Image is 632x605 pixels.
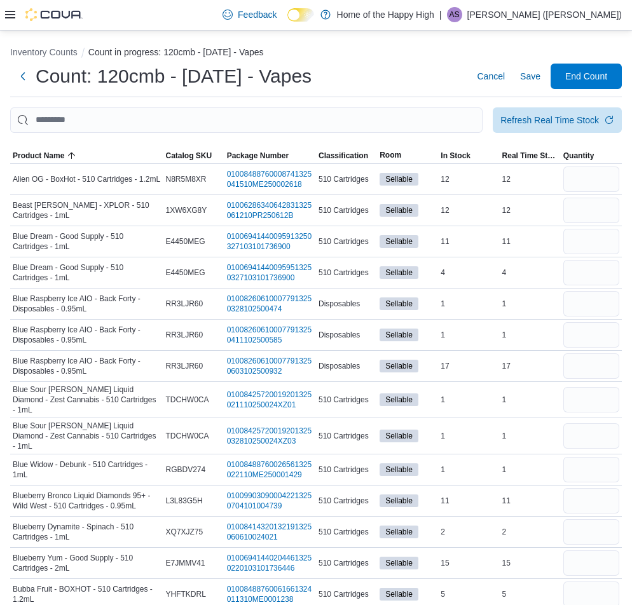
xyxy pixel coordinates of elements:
a: 01006941440095913250327103101736900 [227,231,313,252]
img: Cova [25,8,83,21]
span: Quantity [563,151,594,161]
div: 2 [500,524,561,540]
span: Classification [319,151,368,161]
span: Blue Sour [PERSON_NAME] Liquid Diamond - Zest Cannabis - 510 Cartridges - 1mL [13,384,161,415]
a: 010082606100077913250411102500585 [227,325,313,345]
span: 510 Cartridges [319,527,369,537]
span: L3L83G5H [166,496,203,506]
div: 1 [438,462,499,477]
span: 510 Cartridges [319,174,369,184]
a: 010069414400959513250327103101736900 [227,262,313,283]
span: 510 Cartridges [319,496,369,506]
button: Next [10,64,36,89]
p: Home of the Happy High [337,7,434,22]
a: 010082606100077913250328102500474 [227,294,313,314]
span: 510 Cartridges [319,465,369,475]
div: 1 [500,392,561,407]
div: 11 [500,234,561,249]
span: E4450MEG [166,236,205,247]
span: Feedback [238,8,277,21]
span: Disposables [319,299,360,309]
span: 510 Cartridges [319,236,369,247]
div: 1 [500,428,561,444]
span: Sellable [385,173,413,185]
div: 11 [438,493,499,508]
span: Sellable [385,205,413,216]
div: 1 [500,462,561,477]
span: RGBDV274 [166,465,206,475]
span: Sellable [385,464,413,475]
span: 510 Cartridges [319,558,369,568]
span: RR3LJR60 [166,361,203,371]
span: End Count [565,70,607,83]
span: Beast [PERSON_NAME] - XPLOR - 510 Cartridges - 1mL [13,200,161,221]
span: Product Name [13,151,64,161]
span: Blue Dream - Good Supply - 510 Cartridges - 1mL [13,231,161,252]
span: TDCHW0CA [166,431,209,441]
span: Sellable [380,588,418,601]
div: 1 [500,296,561,311]
a: 01006286340642831325061210PR250612B [227,200,313,221]
input: This is a search bar. After typing your query, hit enter to filter the results lower in the page. [10,107,483,133]
span: Blue Raspberry Ice AIO - Back Forty - Disposables - 0.95mL [13,356,161,376]
div: 1 [438,296,499,311]
span: Blue Widow - Debunk - 510 Cartridges - 1mL [13,459,161,480]
a: 010069414402044613250220103101736446 [227,553,313,573]
button: Classification [316,148,377,163]
div: 1 [438,327,499,343]
span: Blueberry Bronco Liquid Diamonds 95+ - Wild West - 510 Cartridges - 0.95mL [13,491,161,511]
a: 01008414320132191325060610024021 [227,522,313,542]
div: 2 [438,524,499,540]
span: XQ7XJZ75 [166,527,203,537]
span: 510 Cartridges [319,268,369,278]
span: Blue Sour [PERSON_NAME] Liquid Diamond - Zest Cannabis - 510 Cartridges - 1mL [13,421,161,451]
div: 17 [500,358,561,374]
span: Sellable [380,297,418,310]
span: Blueberry Yum - Good Supply - 510 Cartridges - 2mL [13,553,161,573]
button: Catalog SKU [163,148,224,163]
span: Sellable [380,329,418,341]
a: Feedback [217,2,282,27]
div: 11 [438,234,499,249]
a: 01008425720019201325021110250024XZ01 [227,390,313,410]
span: Sellable [380,463,418,476]
span: Disposables [319,330,360,340]
a: 010099030900042213250704101004739 [227,491,313,511]
span: Catalog SKU [166,151,212,161]
span: 510 Cartridges [319,205,369,215]
span: Real Time Stock [502,151,558,161]
span: 1XW6XG8Y [166,205,207,215]
span: Sellable [380,204,418,217]
div: 1 [500,327,561,343]
span: Blueberry Dynamite - Spinach - 510 Cartridges - 1mL [13,522,161,542]
span: N8R5M8XR [166,174,207,184]
span: Sellable [380,557,418,569]
span: Sellable [380,393,418,406]
span: Sellable [385,495,413,506]
div: 4 [500,265,561,280]
div: 12 [438,172,499,187]
a: 01008488760008741325041510ME250002618 [227,169,313,189]
span: Sellable [385,430,413,442]
span: YHFTKDRL [166,589,206,599]
div: 12 [438,203,499,218]
span: Package Number [227,151,289,161]
span: Cancel [477,70,505,83]
span: RR3LJR60 [166,330,203,340]
div: 12 [500,172,561,187]
a: 010082606100077913250603102500932 [227,356,313,376]
span: Disposables [319,361,360,371]
span: Sellable [385,526,413,538]
span: Blue Raspberry Ice AIO - Back Forty - Disposables - 0.95mL [13,325,161,345]
button: Refresh Real Time Stock [493,107,622,133]
span: Save [520,70,540,83]
a: 01008488760026561325022110ME250001429 [227,459,313,480]
span: AS [449,7,459,22]
span: 510 Cartridges [319,431,369,441]
input: Dark Mode [287,8,314,22]
span: Sellable [380,494,418,507]
span: Sellable [385,236,413,247]
span: Sellable [380,360,418,372]
div: 1 [438,428,499,444]
button: End Count [551,64,622,89]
